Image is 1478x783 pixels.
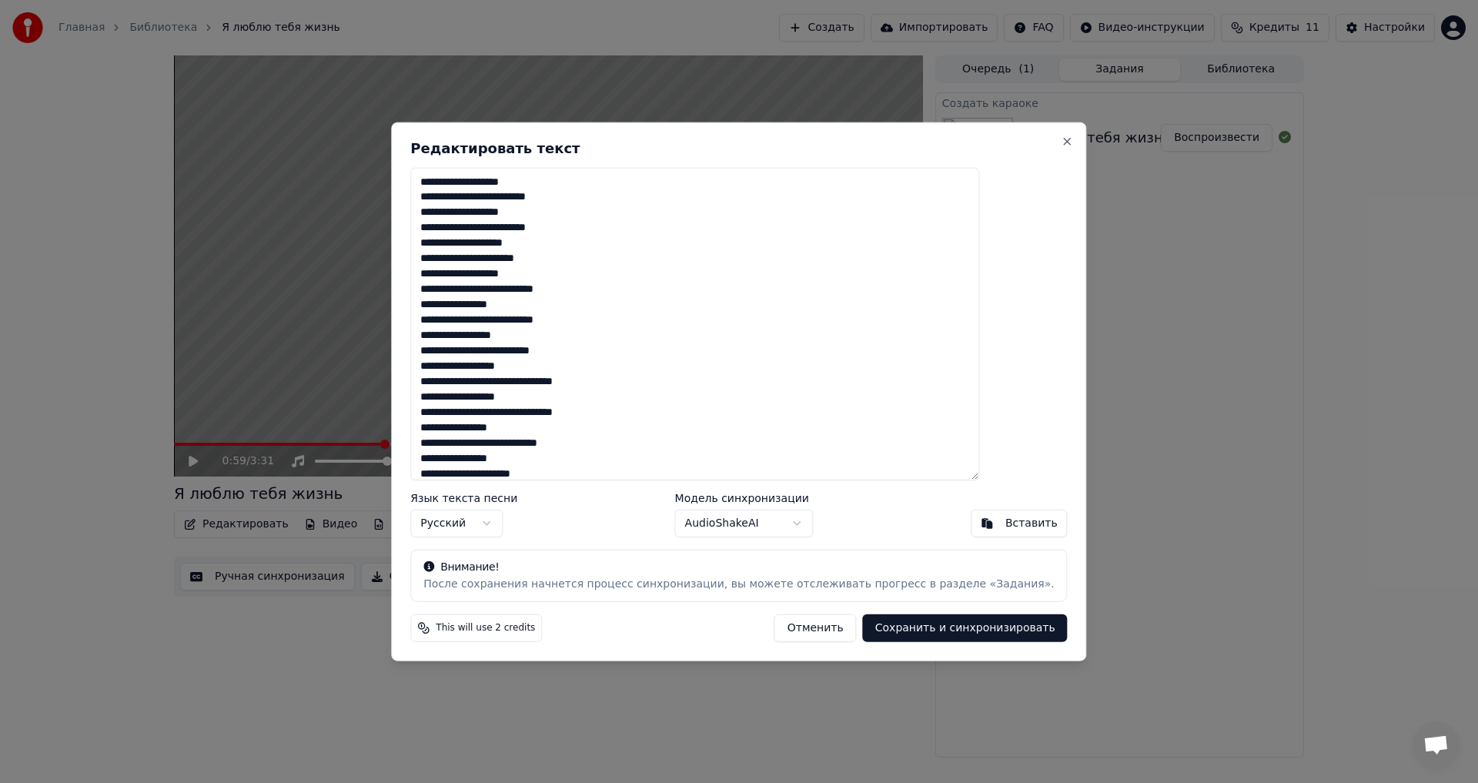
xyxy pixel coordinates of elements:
button: Сохранить и синхронизировать [863,614,1068,642]
h2: Редактировать текст [410,141,1067,155]
button: Отменить [774,614,857,642]
div: Внимание! [423,560,1054,575]
button: Вставить [971,510,1068,537]
div: Вставить [1005,516,1058,531]
label: Язык текста песни [410,493,517,504]
span: This will use 2 credits [436,622,535,634]
label: Модель синхронизации [675,493,814,504]
div: После сохранения начнется процесс синхронизации, вы можете отслеживать прогресс в разделе «Задания». [423,577,1054,592]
